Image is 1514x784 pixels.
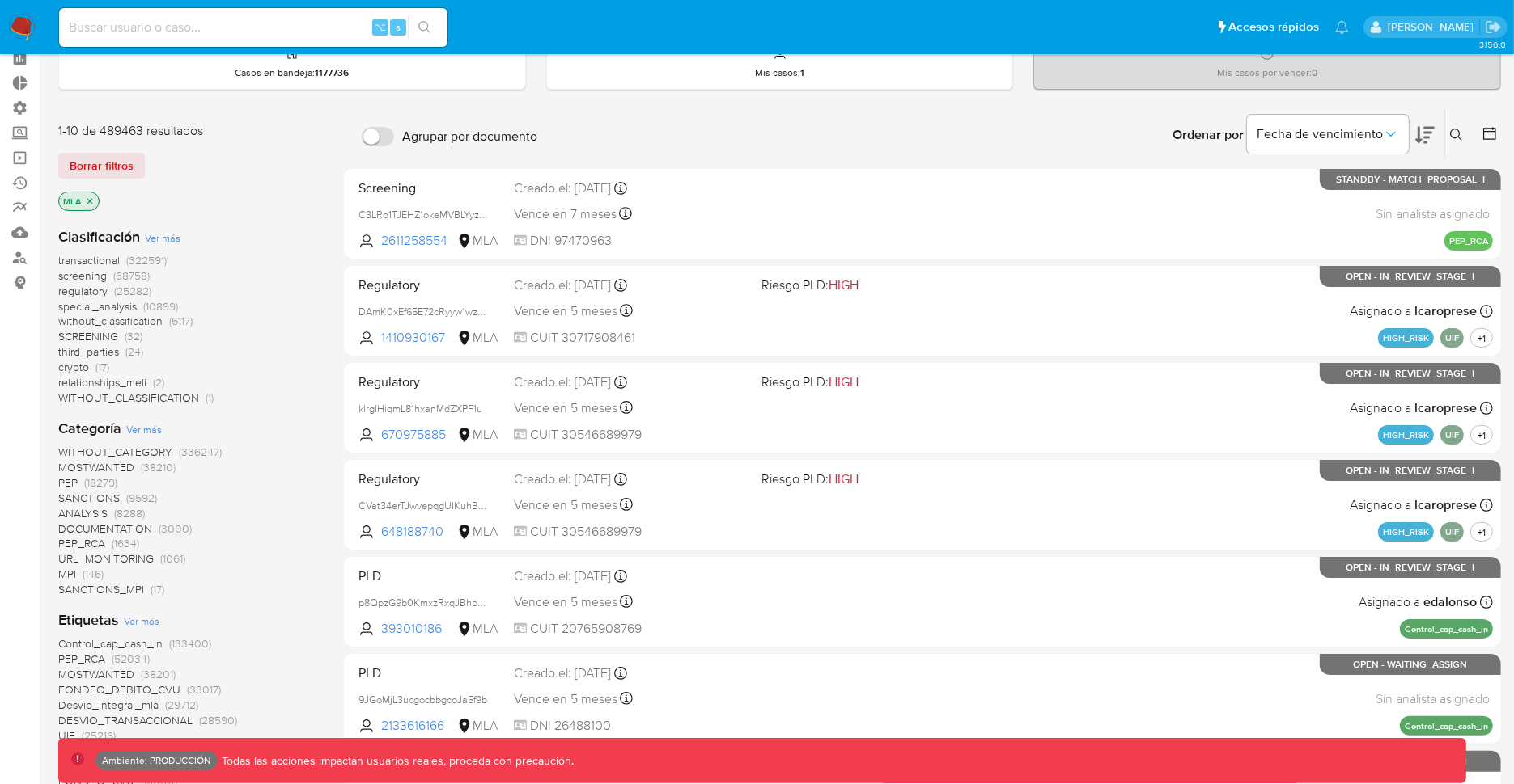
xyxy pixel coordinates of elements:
[218,753,574,769] p: Todas las acciones impactan usuarios reales, proceda con precaución.
[59,17,447,38] input: Buscar usuario o caso...
[1335,20,1349,34] a: Notificaciones
[102,757,211,764] p: Ambiente: PRODUCCIÓN
[396,19,401,35] span: s
[1228,19,1319,36] span: Accesos rápidos
[1479,38,1506,51] span: 3.156.0
[1485,19,1502,36] a: Salir
[1388,19,1479,35] p: david.garay@mercadolibre.com.co
[374,19,386,35] span: ⌥
[408,16,441,39] button: search-icon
